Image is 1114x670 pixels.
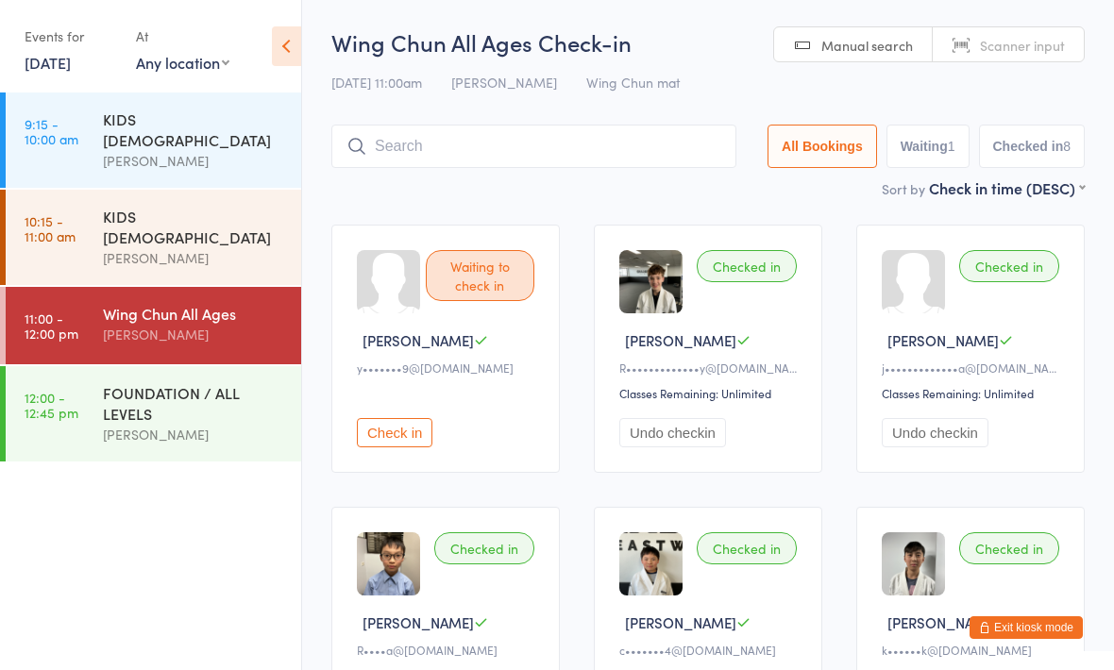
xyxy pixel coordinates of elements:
span: [DATE] 11:00am [331,73,422,92]
div: Checked in [959,532,1059,564]
a: 12:00 -12:45 pmFOUNDATION / ALL LEVELS[PERSON_NAME] [6,366,301,461]
div: Checked in [434,532,534,564]
a: 11:00 -12:00 pmWing Chun All Ages[PERSON_NAME] [6,287,301,364]
span: [PERSON_NAME] [363,330,474,350]
div: [PERSON_NAME] [103,150,285,172]
span: [PERSON_NAME] [625,612,736,632]
div: k••••••k@[DOMAIN_NAME] [882,642,1065,658]
div: At [136,21,229,52]
div: 8 [1063,139,1071,154]
div: Events for [25,21,117,52]
button: Undo checkin [619,418,726,447]
div: c•••••••4@[DOMAIN_NAME] [619,642,802,658]
div: FOUNDATION / ALL LEVELS [103,382,285,424]
div: Classes Remaining: Unlimited [882,385,1065,401]
div: R•••••••••••••y@[DOMAIN_NAME] [619,360,802,376]
button: Undo checkin [882,418,988,447]
div: j•••••••••••••a@[DOMAIN_NAME] [882,360,1065,376]
span: Scanner input [980,36,1065,55]
button: Checked in8 [979,125,1086,168]
div: Check in time (DESC) [929,177,1085,198]
time: 9:15 - 10:00 am [25,116,78,146]
span: [PERSON_NAME] [887,330,999,350]
button: Check in [357,418,432,447]
span: Wing Chun mat [586,73,680,92]
time: 12:00 - 12:45 pm [25,390,78,420]
div: [PERSON_NAME] [103,247,285,269]
label: Sort by [882,179,925,198]
h2: Wing Chun All Ages Check-in [331,26,1085,58]
img: image1756709438.png [619,532,683,595]
div: Classes Remaining: Unlimited [619,385,802,401]
div: R••••a@[DOMAIN_NAME] [357,642,540,658]
div: KIDS [DEMOGRAPHIC_DATA] [103,206,285,247]
img: image1755918255.png [619,250,683,313]
img: image1754468885.png [357,532,420,595]
div: 1 [948,139,955,154]
a: 10:15 -11:00 amKIDS [DEMOGRAPHIC_DATA][PERSON_NAME] [6,190,301,285]
div: Waiting to check in [426,250,534,301]
img: image1754468947.png [882,532,945,595]
div: Any location [136,52,229,73]
time: 10:15 - 11:00 am [25,213,76,243]
button: All Bookings [768,125,877,168]
time: 11:00 - 12:00 pm [25,310,78,341]
span: [PERSON_NAME] [363,612,474,632]
div: Checked in [697,532,797,564]
a: [DATE] [25,52,71,73]
input: Search [331,125,736,168]
a: 9:15 -10:00 amKIDS [DEMOGRAPHIC_DATA][PERSON_NAME] [6,92,301,188]
span: [PERSON_NAME] [451,73,557,92]
span: Manual search [821,36,913,55]
button: Waiting1 [886,125,970,168]
div: [PERSON_NAME] [103,424,285,445]
span: [PERSON_NAME] [625,330,736,350]
div: KIDS [DEMOGRAPHIC_DATA] [103,109,285,150]
div: y•••••••9@[DOMAIN_NAME] [357,360,540,376]
div: [PERSON_NAME] [103,324,285,345]
button: Exit kiosk mode [970,616,1083,639]
div: Wing Chun All Ages [103,303,285,324]
span: [PERSON_NAME] [887,612,999,632]
div: Checked in [697,250,797,282]
div: Checked in [959,250,1059,282]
